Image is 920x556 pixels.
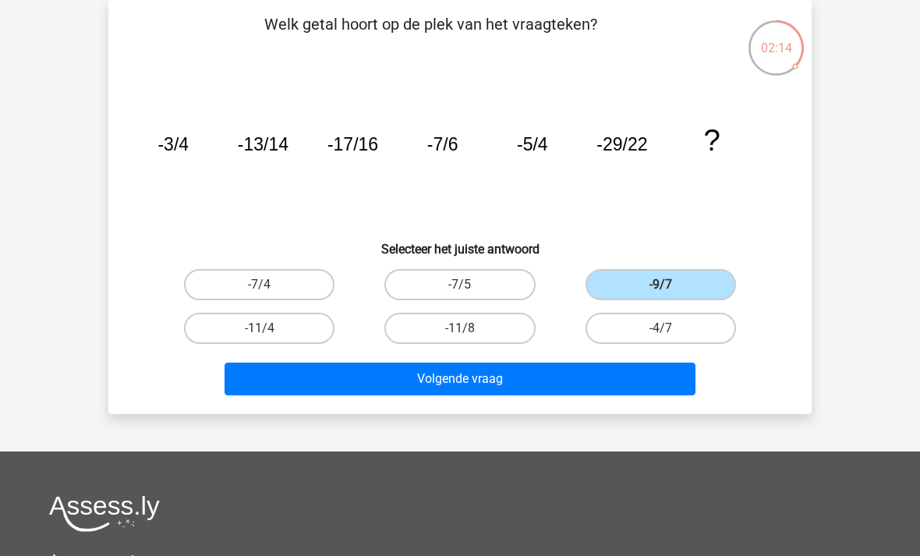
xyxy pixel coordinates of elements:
[596,134,647,154] tspan: -29/22
[517,134,548,154] tspan: -5/4
[703,123,720,157] tspan: ?
[225,363,696,395] button: Volgende vraag
[184,269,334,300] label: -7/4
[586,313,736,344] label: -4/7
[747,19,805,58] div: 02:14
[133,229,787,257] h6: Selecteer het juiste antwoord
[157,134,189,154] tspan: -3/4
[238,134,288,154] tspan: -13/14
[384,313,535,344] label: -11/8
[184,313,334,344] label: -11/4
[133,12,728,59] p: Welk getal hoort op de plek van het vraagteken?
[427,134,458,154] tspan: -7/6
[586,269,736,300] label: -9/7
[49,495,160,532] img: Assessly logo
[327,134,378,154] tspan: -17/16
[384,269,535,300] label: -7/5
